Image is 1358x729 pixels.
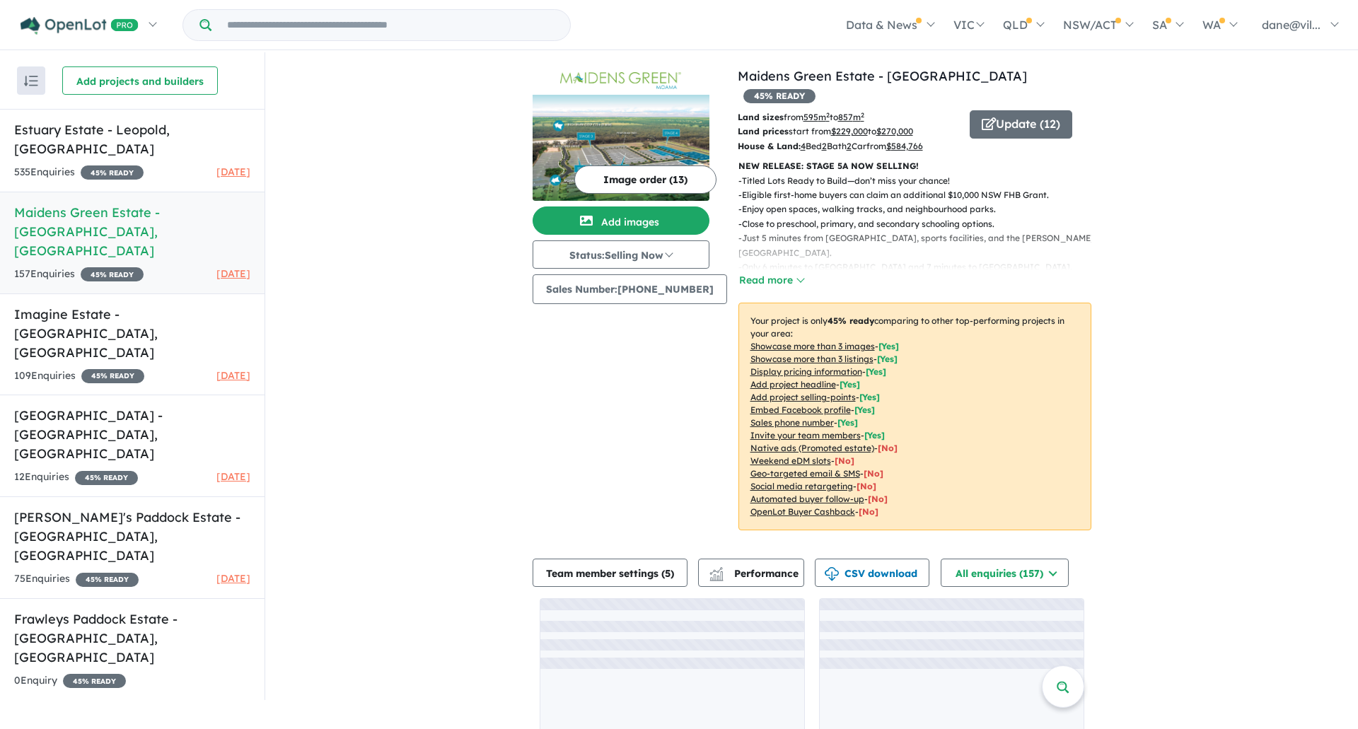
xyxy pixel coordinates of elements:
[801,141,806,151] u: 4
[24,76,38,86] img: sort.svg
[750,455,831,466] u: Weekend eDM slots
[854,404,875,415] span: [ Yes ]
[76,573,139,587] span: 45 % READY
[886,141,923,151] u: $ 584,766
[750,506,855,517] u: OpenLot Buyer Cashback
[738,188,1103,202] p: - Eligible first-home buyers can claim an additional $10,000 NSW FHB Grant.
[738,68,1027,84] a: Maidens Green Estate - [GEOGRAPHIC_DATA]
[738,159,1091,173] p: NEW RELEASE: STAGE 5A NOW SELLING!
[709,567,722,575] img: line-chart.svg
[835,455,854,466] span: [No]
[738,126,789,136] b: Land prices
[826,111,830,119] sup: 2
[14,610,250,667] h5: Frawleys Paddock Estate - [GEOGRAPHIC_DATA] , [GEOGRAPHIC_DATA]
[750,392,856,402] u: Add project selling-points
[738,231,1103,260] p: - Just 5 minutes from [GEOGRAPHIC_DATA], sports facilities, and the [PERSON_NAME][GEOGRAPHIC_DATA].
[14,406,250,463] h5: [GEOGRAPHIC_DATA] - [GEOGRAPHIC_DATA] , [GEOGRAPHIC_DATA]
[14,469,138,486] div: 12 Enquir ies
[709,571,724,581] img: bar-chart.svg
[864,430,885,441] span: [ Yes ]
[831,126,868,136] u: $ 229,000
[750,366,862,377] u: Display pricing information
[970,110,1072,139] button: Update (12)
[62,66,218,95] button: Add projects and builders
[825,567,839,581] img: download icon
[878,341,899,351] span: [ Yes ]
[533,240,709,269] button: Status:Selling Now
[63,674,126,688] span: 45 % READY
[14,571,139,588] div: 75 Enquir ies
[75,471,138,485] span: 45 % READY
[837,417,858,428] span: [ Yes ]
[738,303,1091,530] p: Your project is only comparing to other top-performing projects in your area: - - - - - - - - - -...
[81,165,144,180] span: 45 % READY
[738,260,1103,274] p: - Only 6 minutes to [GEOGRAPHIC_DATA] and 7 minutes to [GEOGRAPHIC_DATA].
[750,379,836,390] u: Add project headline
[533,559,687,587] button: Team member settings (5)
[868,494,888,504] span: [No]
[750,481,853,491] u: Social media retargeting
[14,266,144,283] div: 157 Enquir ies
[216,572,250,585] span: [DATE]
[14,203,250,260] h5: Maidens Green Estate - [GEOGRAPHIC_DATA] , [GEOGRAPHIC_DATA]
[538,72,704,89] img: Maidens Green Estate - Moama Logo
[216,165,250,178] span: [DATE]
[750,494,864,504] u: Automated buyer follow-up
[857,481,876,491] span: [No]
[574,165,716,194] button: Image order (13)
[14,368,144,385] div: 109 Enquir ies
[1262,18,1321,32] span: dane@vil...
[81,369,144,383] span: 45 % READY
[738,141,801,151] b: House & Land:
[14,305,250,362] h5: Imagine Estate - [GEOGRAPHIC_DATA] , [GEOGRAPHIC_DATA]
[750,468,860,479] u: Geo-targeted email & SMS
[861,111,864,119] sup: 2
[738,217,1103,231] p: - Close to preschool, primary, and secondary schooling options.
[847,141,852,151] u: 2
[750,417,834,428] u: Sales phone number
[738,124,959,139] p: start from
[822,141,827,151] u: 2
[81,267,144,281] span: 45 % READY
[866,366,886,377] span: [ Yes ]
[665,567,671,580] span: 5
[14,164,144,181] div: 535 Enquir ies
[750,341,875,351] u: Showcase more than 3 images
[21,17,139,35] img: Openlot PRO Logo White
[859,506,878,517] span: [No]
[877,354,898,364] span: [ Yes ]
[750,354,874,364] u: Showcase more than 3 listings
[214,10,567,40] input: Try estate name, suburb, builder or developer
[14,672,126,689] div: 0 Enquir y
[738,139,959,153] p: Bed Bath Car from
[216,470,250,483] span: [DATE]
[830,112,864,122] span: to
[750,430,861,441] u: Invite your team members
[533,66,709,201] a: Maidens Green Estate - Moama LogoMaidens Green Estate - Moama
[14,508,250,565] h5: [PERSON_NAME]'s Paddock Estate - [GEOGRAPHIC_DATA] , [GEOGRAPHIC_DATA]
[828,315,874,326] b: 45 % ready
[14,120,250,158] h5: Estuary Estate - Leopold , [GEOGRAPHIC_DATA]
[216,369,250,382] span: [DATE]
[864,468,883,479] span: [No]
[840,379,860,390] span: [ Yes ]
[698,559,804,587] button: Performance
[876,126,913,136] u: $ 270,000
[738,174,1103,188] p: - Titled Lots Ready to Build—don’t miss your chance!
[533,95,709,201] img: Maidens Green Estate - Moama
[859,392,880,402] span: [ Yes ]
[533,274,727,304] button: Sales Number:[PHONE_NUMBER]
[750,404,851,415] u: Embed Facebook profile
[815,559,929,587] button: CSV download
[803,112,830,122] u: 595 m
[941,559,1069,587] button: All enquiries (157)
[868,126,913,136] span: to
[738,112,784,122] b: Land sizes
[738,110,959,124] p: from
[216,267,250,280] span: [DATE]
[838,112,864,122] u: 857 m
[533,206,709,235] button: Add images
[738,202,1103,216] p: - Enjoy open spaces, walking tracks, and neighbourhood parks.
[743,89,816,103] span: 45 % READY
[750,443,874,453] u: Native ads (Promoted estate)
